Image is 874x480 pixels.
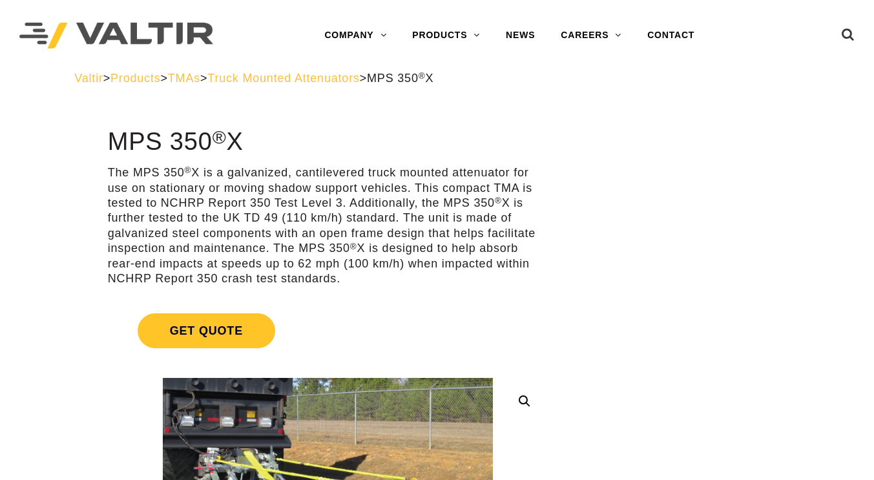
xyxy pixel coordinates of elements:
a: PRODUCTS [399,23,493,48]
span: MPS 350 X [367,72,433,85]
a: TMAs [168,72,200,85]
div: > > > > [74,71,800,86]
a: NEWS [493,23,548,48]
sup: ® [213,127,227,147]
a: Valtir [74,72,103,85]
sup: ® [495,196,502,205]
sup: ® [419,71,426,81]
sup: ® [350,242,357,251]
a: Get Quote [108,298,548,364]
a: Truck Mounted Attenuators [207,72,359,85]
sup: ® [185,165,192,175]
a: CONTACT [634,23,707,48]
img: Valtir [19,23,213,49]
a: Products [110,72,160,85]
span: Get Quote [138,313,275,348]
a: COMPANY [311,23,399,48]
a: CAREERS [548,23,634,48]
p: The MPS 350 X is a galvanized, cantilevered truck mounted attenuator for use on stationary or mov... [108,165,548,286]
h1: MPS 350 X [108,129,548,156]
